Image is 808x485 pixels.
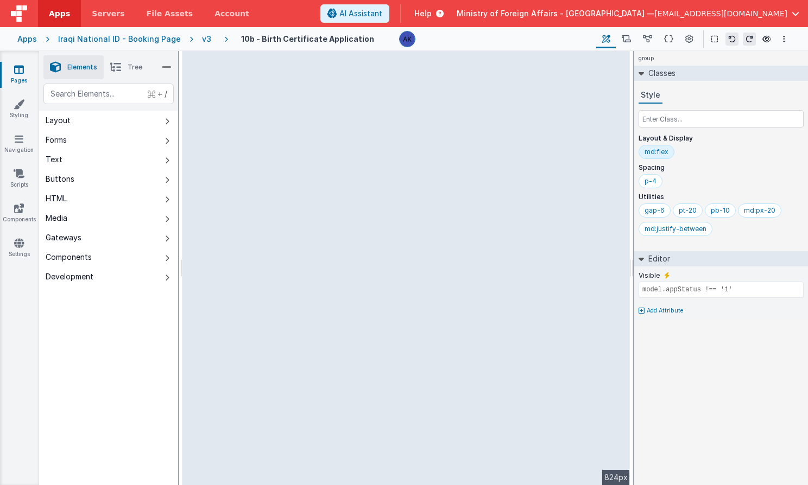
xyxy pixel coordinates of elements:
h4: group [634,51,658,66]
input: Search Elements... [43,84,174,104]
button: HTML [39,189,178,208]
div: gap-6 [645,206,665,215]
span: Apps [49,8,70,19]
button: Development [39,267,178,286]
div: Apps [17,34,37,44]
span: Tree [128,63,142,72]
button: Style [639,87,662,104]
button: Gateways [39,228,178,247]
h2: Classes [644,66,676,81]
button: Options [778,33,791,46]
div: Forms [46,135,67,145]
p: Spacing [639,163,804,172]
button: Text [39,150,178,169]
div: 824px [602,470,630,485]
button: Components [39,247,178,267]
div: Text [46,154,62,165]
span: Help [414,8,432,19]
span: Elements [67,63,97,72]
div: --> [182,51,630,485]
span: AI Assistant [339,8,382,19]
button: Layout [39,111,178,130]
div: Layout [46,115,71,126]
div: pb-10 [711,206,730,215]
span: Servers [92,8,124,19]
button: Forms [39,130,178,150]
div: Media [46,213,67,224]
span: Ministry of Foreign Affairs - [GEOGRAPHIC_DATA] — [457,8,654,19]
div: Gateways [46,232,81,243]
span: [EMAIL_ADDRESS][DOMAIN_NAME] [654,8,787,19]
label: Visible [639,271,660,280]
button: Add Attribute [639,307,804,315]
img: 1f6063d0be199a6b217d3045d703aa70 [400,31,415,47]
p: Add Attribute [647,307,684,315]
div: Buttons [46,174,74,184]
div: pt-20 [679,206,697,215]
h4: 10b - Birth Certificate Application [241,35,374,43]
div: md:flex [645,148,668,156]
div: HTML [46,193,67,204]
button: Buttons [39,169,178,189]
div: md:px-20 [744,206,775,215]
p: Utilities [639,193,804,201]
input: Enter Class... [639,110,804,127]
p: Layout & Display [639,134,804,143]
div: Components [46,252,92,263]
div: Development [46,271,93,282]
button: AI Assistant [320,4,389,23]
div: v3 [202,34,216,44]
h2: Editor [644,251,670,266]
span: + / [148,84,167,104]
button: Media [39,208,178,228]
div: md:justify-between [645,225,706,233]
span: File Assets [147,8,193,19]
div: Iraqi National ID - Booking Page [58,34,181,44]
div: p-4 [645,177,656,186]
button: Ministry of Foreign Affairs - [GEOGRAPHIC_DATA] — [EMAIL_ADDRESS][DOMAIN_NAME] [457,8,799,19]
